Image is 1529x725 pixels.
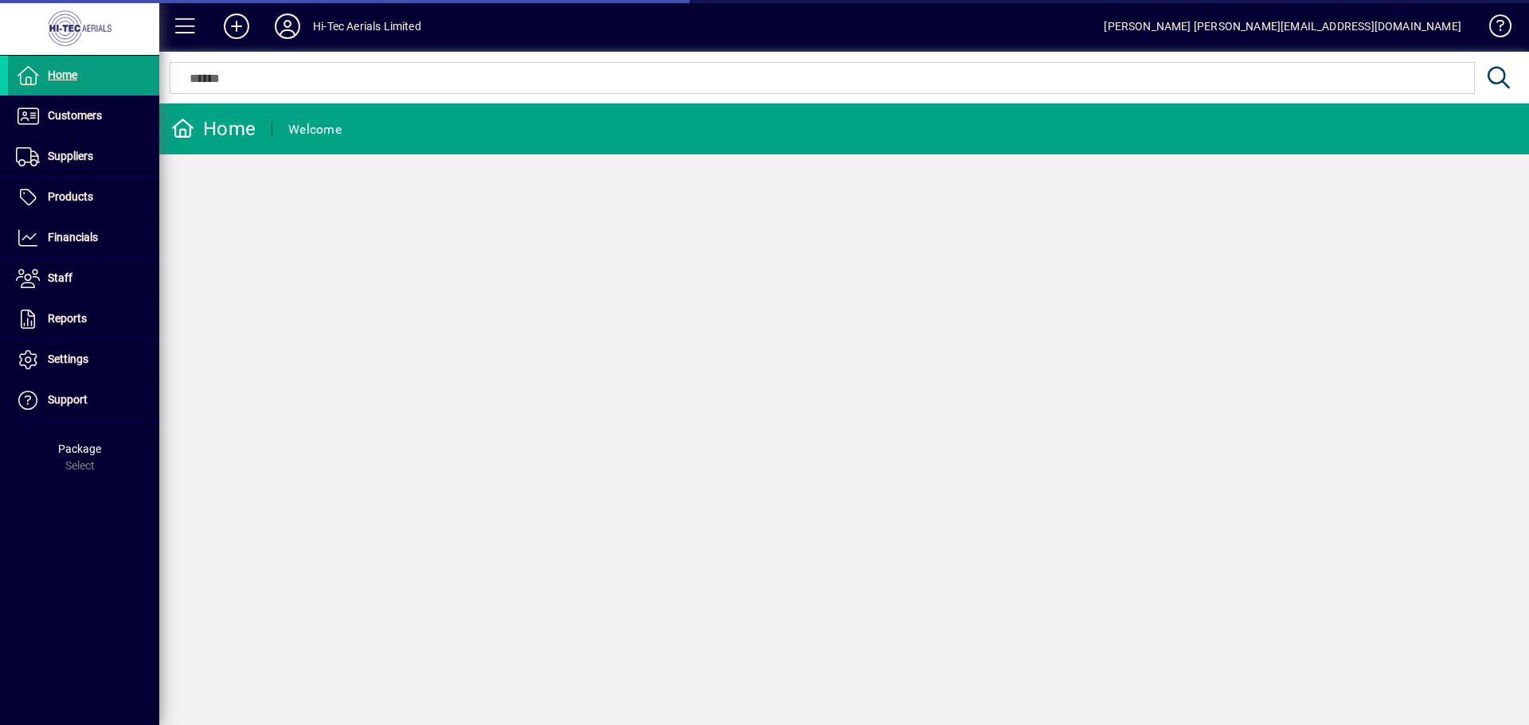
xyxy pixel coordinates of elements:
button: Add [211,12,262,41]
a: Staff [8,259,159,298]
div: Hi-Tec Aerials Limited [313,14,421,39]
a: Reports [8,299,159,339]
span: Products [48,190,93,203]
span: Package [58,442,101,455]
div: Home [171,116,256,142]
span: Support [48,393,88,406]
a: Financials [8,218,159,258]
div: [PERSON_NAME] [PERSON_NAME][EMAIL_ADDRESS][DOMAIN_NAME] [1104,14,1461,39]
a: Support [8,380,159,420]
button: Profile [262,12,313,41]
span: Customers [48,109,102,122]
a: Knowledge Base [1477,3,1509,55]
span: Suppliers [48,150,93,162]
div: Welcome [288,117,342,142]
a: Customers [8,96,159,136]
span: Reports [48,312,87,325]
span: Financials [48,231,98,244]
a: Suppliers [8,137,159,177]
span: Staff [48,271,72,284]
span: Home [48,68,77,81]
a: Products [8,177,159,217]
span: Settings [48,353,88,365]
a: Settings [8,340,159,380]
